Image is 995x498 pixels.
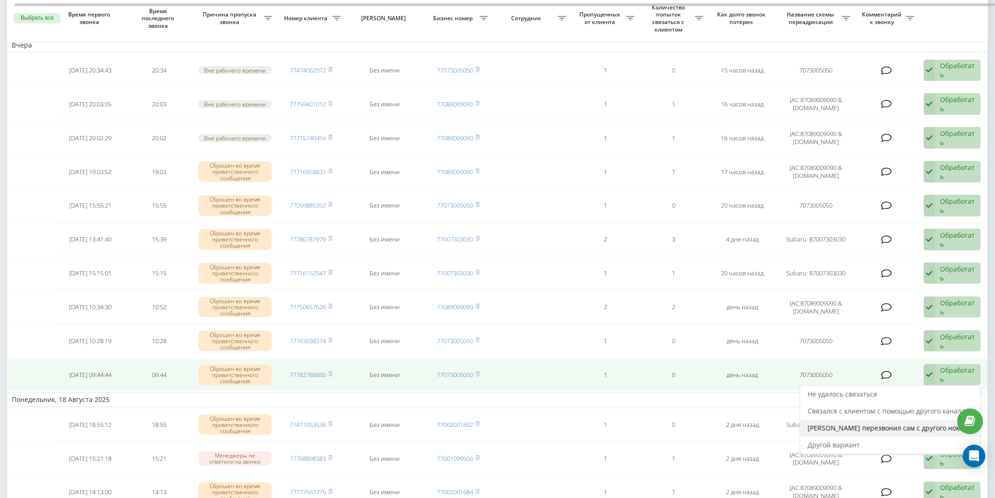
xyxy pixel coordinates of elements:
a: 77002001602 [437,420,473,429]
div: Менеджеры не ответили на звонок [198,451,272,466]
div: Обработать [940,298,976,316]
td: 09:44 [125,359,193,391]
td: Без имени [346,122,424,154]
td: Без имени [346,88,424,120]
td: [DATE] 15:55:21 [56,190,125,222]
td: Без имени [346,54,424,86]
td: 0 [640,190,708,222]
div: Сброшен во время приветственного сообщения [198,161,272,182]
span: Комментарий к звонку [860,11,906,25]
div: Вне рабочего времени [198,134,272,142]
td: 1 [571,359,640,391]
td: [DATE] 20:34:43 [56,54,125,86]
td: Без имени [346,409,424,441]
td: 15:21 [125,442,193,474]
td: 7073005050 [777,325,855,357]
td: 1 [571,122,640,154]
span: Причина пропуска звонка [198,11,263,25]
td: JAC:87089009090 & [DOMAIN_NAME] [777,88,855,120]
a: 77716152547 [290,269,326,277]
a: 77768898383 [290,454,326,463]
td: 20:03 [125,88,193,120]
td: Вчера [7,38,988,52]
td: день назад [708,291,777,323]
span: Время последнего звонка [133,8,186,30]
td: [DATE] 15:15:01 [56,257,125,289]
a: 77763038374 [290,337,326,345]
div: Сброшен во время приветственного сообщения [198,195,272,216]
td: 20:34 [125,54,193,86]
a: 77716958831 [290,168,326,176]
td: 1 [640,257,708,289]
td: JAC:87089009090 & [DOMAIN_NAME] [777,291,855,323]
div: Обработать [940,163,976,181]
span: Бизнес номер [429,15,480,22]
td: [DATE] 15:21:18 [56,442,125,474]
a: 77007303030 [437,269,473,277]
td: [DATE] 19:03:52 [56,156,125,188]
div: Вне рабочего времени [198,66,272,74]
div: Обработать [940,61,976,79]
td: 1 [571,54,640,86]
td: [DATE] 18:55:12 [56,409,125,441]
td: 1 [640,122,708,154]
a: 77474062972 [290,66,326,74]
div: Open Intercom Messenger [963,445,986,467]
td: JAC:87089009090 & [DOMAIN_NAME] [777,156,855,188]
td: 0 [640,54,708,86]
a: 77001099506 [437,454,473,463]
a: 77780787979 [290,235,326,243]
div: Сброшен во время приветственного сообщения [198,297,272,318]
td: [DATE] 09:44:44 [56,359,125,391]
td: 19:03 [125,156,193,188]
a: 77089009090 [437,134,473,142]
td: 1 [640,88,708,120]
div: Обработать [940,450,976,467]
td: Без имени [346,257,424,289]
td: Subaru: 87007303030 [777,409,855,441]
a: 77073005050 [437,201,473,209]
span: [PERSON_NAME] [354,15,416,22]
a: 77777667776 [290,488,326,497]
td: 17 часов назад [708,156,777,188]
td: 1 [571,325,640,357]
a: 77750657626 [290,303,326,311]
div: Обработать [940,95,976,113]
div: Обработать [940,366,976,384]
td: 7073005050 [777,359,855,391]
span: Количество попыток связаться с клиентом [644,4,695,33]
td: 18:55 [125,409,193,441]
td: Без имени [346,359,424,391]
a: 77089009090 [437,100,473,108]
div: Обработать [940,231,976,249]
a: 77089009090 [437,168,473,176]
td: 4 дня назад [708,224,777,256]
td: Subaru: 87007303030 [777,257,855,289]
td: 15:55 [125,190,193,222]
span: [PERSON_NAME] перезвонил сам с другого номера [808,424,973,433]
td: 2 дня назад [708,409,777,441]
td: Без имени [346,325,424,357]
td: 0 [640,325,708,357]
td: JAC:87089009090 & [DOMAIN_NAME] [777,122,855,154]
div: Обработать [940,265,976,282]
div: Сброшен во время приветственного сообщения [198,263,272,284]
span: Название схемы переадресации [782,11,842,25]
td: [DATE] 20:02:29 [56,122,125,154]
td: 16 часов назад [708,122,777,154]
td: 1 [571,442,640,474]
a: 77056885352 [290,201,326,209]
a: 77073005050 [437,337,473,345]
td: день назад [708,325,777,357]
div: Сброшен во время приветственного сообщения [198,331,272,352]
td: 20 часов назад [708,190,777,222]
td: 0 [640,359,708,391]
a: 77759401012 [290,100,326,108]
td: Без имени [346,224,424,256]
a: 77471053536 [290,420,326,429]
td: Subaru: 87007303030 [777,224,855,256]
td: Без имени [346,291,424,323]
div: Обработать [940,129,976,147]
div: Обработать [940,332,976,350]
div: Обработать [940,197,976,215]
